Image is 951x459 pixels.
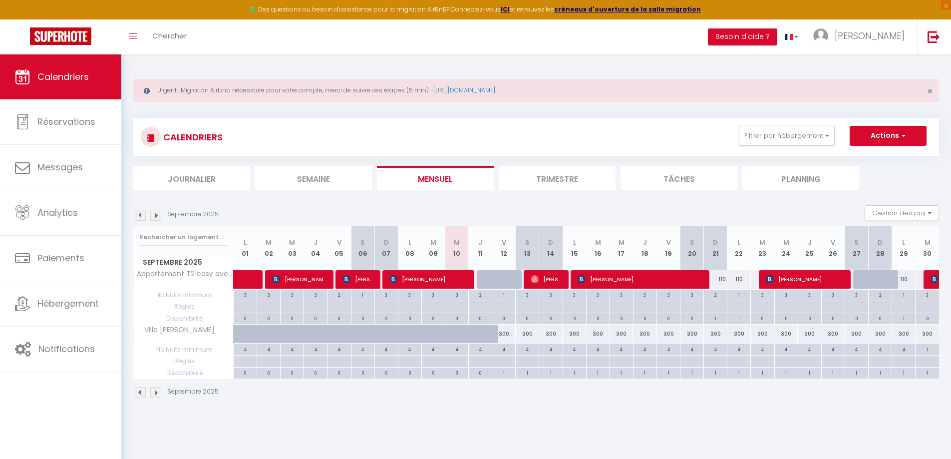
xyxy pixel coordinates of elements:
div: 1 [892,368,915,377]
div: 4 [727,344,750,354]
div: 4 [680,344,703,354]
div: 0 [327,368,350,377]
div: 0 [469,313,492,323]
th: 24 [774,226,798,270]
th: 13 [516,226,539,270]
div: 3 [680,290,703,299]
span: Appartement T2 cosy avec balcon à 1 min de l'océan [135,270,235,278]
abbr: S [854,238,859,247]
th: 20 [680,226,704,270]
div: 0 [775,313,798,323]
th: 26 [821,226,845,270]
div: 1 [704,313,727,323]
div: 0 [257,313,280,323]
th: 04 [304,226,327,270]
th: 16 [586,226,610,270]
span: × [927,85,933,97]
div: 4 [798,344,821,354]
div: 1 [822,368,845,377]
div: 3 [234,290,257,299]
abbr: D [713,238,718,247]
th: 28 [868,226,892,270]
div: 1 [563,368,586,377]
span: Disponibilité [134,368,233,379]
span: Analytics [37,206,78,219]
abbr: M [595,238,601,247]
th: 05 [327,226,351,270]
span: Réservations [37,115,95,128]
abbr: S [360,238,365,247]
div: 1 [351,290,374,299]
div: 4 [257,344,280,354]
li: Planning [742,166,859,190]
div: 0 [375,313,398,323]
div: 300 [539,325,563,343]
div: 4 [234,344,257,354]
div: 0 [304,368,327,377]
abbr: L [737,238,740,247]
span: [PERSON_NAME] [389,270,468,289]
div: 1 [798,368,821,377]
div: 0 [351,368,374,377]
div: Urgent : Migration Airbnb nécessaire pour votre compte, merci de suivre ces étapes (5 min) - [133,79,939,102]
div: 1 [727,313,750,323]
abbr: J [808,238,812,247]
li: Mensuel [377,166,494,190]
th: 21 [704,226,727,270]
div: 4 [516,344,539,354]
a: créneaux d'ouverture de la salle migration [554,5,701,13]
div: 4 [845,344,868,354]
abbr: M [925,238,931,247]
div: 300 [774,325,798,343]
abbr: S [690,238,694,247]
div: 0 [445,368,468,377]
abbr: D [384,238,389,247]
div: 0 [327,313,350,323]
div: 300 [892,325,916,343]
div: 1 [634,368,656,377]
div: 300 [492,325,516,343]
div: 4 [398,344,421,354]
div: 2 [327,290,350,299]
abbr: V [831,238,835,247]
div: 3 [304,290,327,299]
div: 3 [775,290,798,299]
div: 0 [422,313,445,323]
button: Gestion des prix [865,205,939,220]
h3: CALENDRIERS [161,126,223,148]
span: Nb Nuits minimum [134,344,233,355]
div: 1 [587,368,610,377]
button: Filtrer par hébergement [739,126,835,146]
div: 4 [563,344,586,354]
div: 4 [657,344,680,354]
div: 0 [798,313,821,323]
div: 4 [351,344,374,354]
abbr: J [478,238,482,247]
div: 4 [422,344,445,354]
div: 0 [351,313,374,323]
div: 4 [445,344,468,354]
div: 4 [492,344,515,354]
span: Villa [PERSON_NAME] [135,325,217,336]
div: 0 [398,368,421,377]
li: Trimestre [499,166,616,190]
button: Actions [850,126,927,146]
th: 11 [469,226,492,270]
div: 0 [563,313,586,323]
div: 1 [775,368,798,377]
div: 1 [610,368,633,377]
div: 4 [869,344,892,354]
th: 17 [610,226,633,270]
th: 08 [398,226,421,270]
div: 300 [680,325,704,343]
div: 1 [727,290,750,299]
button: Besoin d'aide ? [708,28,777,45]
span: Règles [134,356,233,367]
abbr: M [619,238,625,247]
div: 0 [281,368,304,377]
li: Semaine [255,166,372,190]
div: 0 [445,313,468,323]
div: 300 [727,325,751,343]
div: 0 [257,368,280,377]
div: 300 [516,325,539,343]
